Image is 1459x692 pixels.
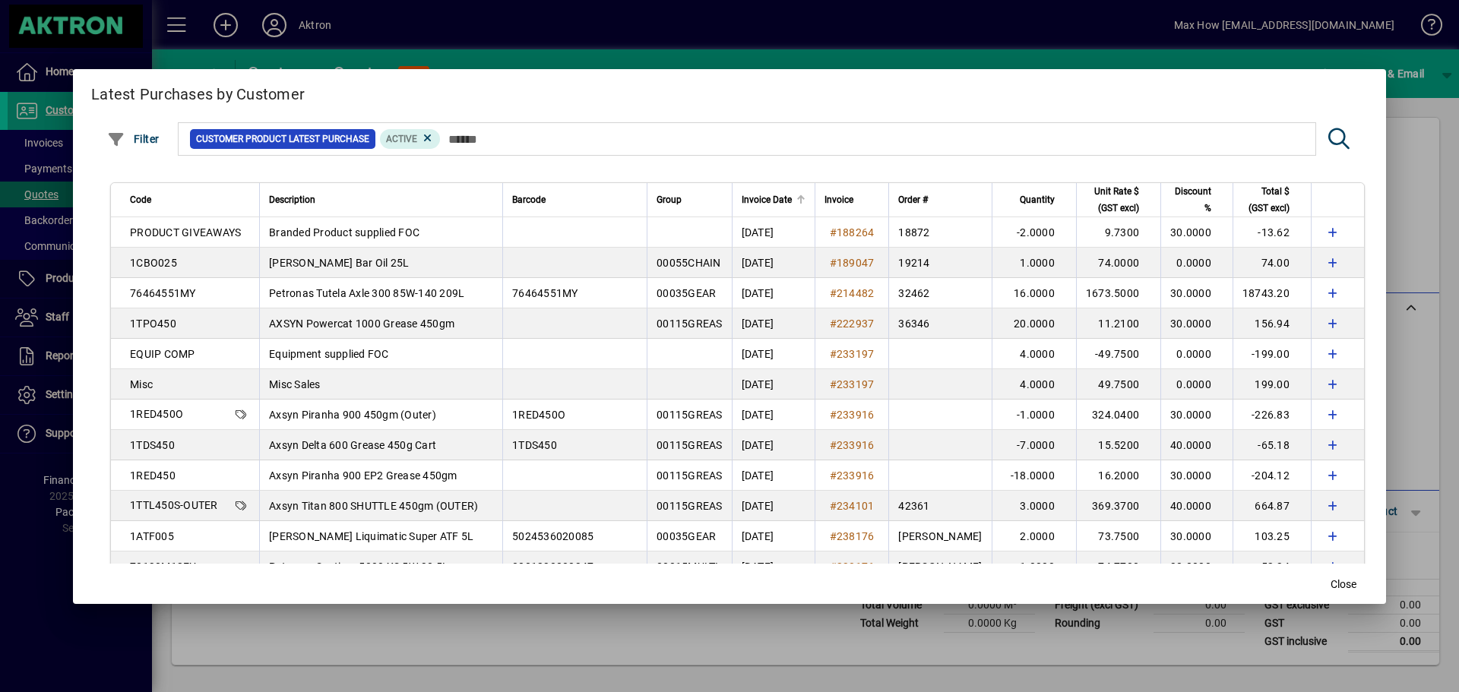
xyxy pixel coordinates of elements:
[269,530,473,542] span: [PERSON_NAME] Liquimatic Super ATF 5L
[657,469,723,482] span: 00115GREAS
[830,561,837,573] span: #
[1233,521,1311,551] td: 103.25
[830,318,837,330] span: #
[1160,278,1233,308] td: 30.0000
[512,409,565,421] span: 1RED450O
[657,191,723,208] div: Group
[1086,183,1153,216] div: Unit Rate $ (GST excl)
[732,217,815,248] td: [DATE]
[130,469,176,482] span: 1RED450
[732,460,815,491] td: [DATE]
[1076,460,1160,491] td: 16.2000
[1233,278,1311,308] td: 18743.20
[657,561,719,573] span: 00015MULTI
[130,378,153,390] span: Misc
[830,500,837,512] span: #
[1160,217,1233,248] td: 30.0000
[732,308,815,339] td: [DATE]
[512,439,557,451] span: 1TDS450
[732,248,815,278] td: [DATE]
[742,191,792,208] span: Invoice Date
[657,287,716,299] span: 00035GEAR
[1160,491,1233,521] td: 40.0000
[657,409,723,421] span: 00115GREAS
[269,257,409,269] span: [PERSON_NAME] Bar Oil 25L
[992,308,1076,339] td: 20.0000
[1233,400,1311,430] td: -226.83
[1233,430,1311,460] td: -65.18
[269,348,389,360] span: Equipment supplied FOC
[888,217,991,248] td: 18872
[837,561,875,573] span: 238176
[269,226,419,239] span: Branded Product supplied FOC
[732,278,815,308] td: [DATE]
[888,551,991,582] td: [PERSON_NAME]
[130,191,151,208] span: Code
[512,287,578,299] span: 76464551MY
[1170,183,1225,216] div: Discount %
[992,521,1076,551] td: 2.0000
[824,406,880,423] a: #233916
[130,561,197,573] span: 70130M12EU
[837,348,875,360] span: 233197
[830,530,837,542] span: #
[269,409,436,421] span: Axsyn Piranha 900 450gm (Outer)
[269,318,454,330] span: AXSYN Powercat 1000 Grease 450gm
[830,226,837,239] span: #
[512,530,593,542] span: 5024536020085
[830,287,837,299] span: #
[1233,460,1311,491] td: -204.12
[1160,551,1233,582] td: 30.0000
[837,530,875,542] span: 238176
[992,430,1076,460] td: -7.0000
[657,318,723,330] span: 00115GREAS
[824,315,880,332] a: #222937
[1160,430,1233,460] td: 40.0000
[824,191,880,208] div: Invoice
[73,69,1386,113] h2: Latest Purchases by Customer
[1160,248,1233,278] td: 0.0000
[830,257,837,269] span: #
[824,498,880,514] a: #234101
[732,339,815,369] td: [DATE]
[380,129,441,149] mat-chip: Product Activation Status: Active
[824,285,880,302] a: #214482
[1160,369,1233,400] td: 0.0000
[657,500,723,512] span: 00115GREAS
[837,409,875,421] span: 233916
[512,561,593,573] span: 8001238080347
[1002,191,1068,208] div: Quantity
[1233,369,1311,400] td: 199.00
[1160,460,1233,491] td: 30.0000
[103,125,163,153] button: Filter
[1160,521,1233,551] td: 30.0000
[386,134,417,144] span: Active
[837,500,875,512] span: 234101
[888,308,991,339] td: 36346
[732,430,815,460] td: [DATE]
[830,439,837,451] span: #
[130,408,183,420] span: 1RED450O
[130,439,175,451] span: 1TDS450
[992,460,1076,491] td: -18.0000
[1076,521,1160,551] td: 73.7500
[837,226,875,239] span: 188264
[1233,339,1311,369] td: -199.00
[1160,308,1233,339] td: 30.0000
[1076,551,1160,582] td: 74.7700
[992,369,1076,400] td: 4.0000
[824,224,880,241] a: #188264
[992,339,1076,369] td: 4.0000
[130,287,196,299] span: 76464551MY
[1170,183,1211,216] span: Discount %
[824,376,880,393] a: #233197
[130,499,218,511] span: 1TTL450S-OUTER
[512,191,546,208] span: Barcode
[269,191,493,208] div: Description
[1160,400,1233,430] td: 30.0000
[992,217,1076,248] td: -2.0000
[732,491,815,521] td: [DATE]
[888,521,991,551] td: [PERSON_NAME]
[657,191,682,208] span: Group
[824,191,853,208] span: Invoice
